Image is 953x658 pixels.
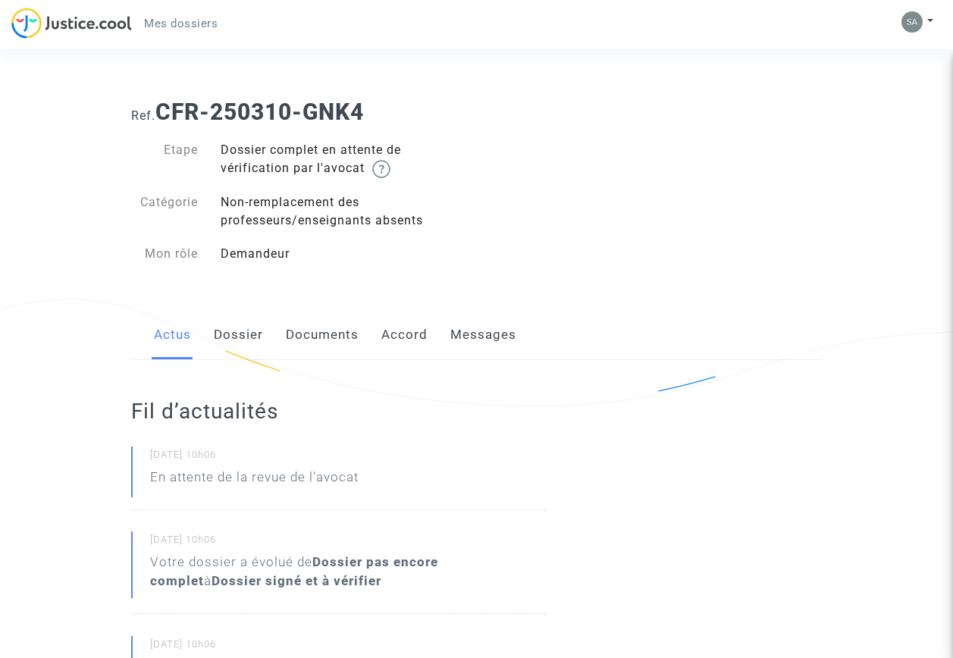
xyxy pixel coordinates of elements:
[150,638,546,657] small: [DATE] 10h06
[144,17,218,30] span: Mes dossiers
[372,160,390,178] img: help.svg
[120,141,209,178] div: Etape
[131,108,155,123] span: Ref.
[150,468,359,494] p: En attente de la revue de l'avocat
[120,245,209,263] div: Mon rôle
[150,553,546,591] div: Votre dossier a évolué de à
[209,245,477,263] div: Demandeur
[901,11,923,33] img: 5f322c342941cb2d712c79ae36a84e08
[155,99,364,125] b: CFR-250310-GNK4
[286,310,359,360] a: Documents
[154,310,191,360] a: Actus
[131,398,546,425] h2: Fil d’actualités
[120,193,209,230] div: Catégorie
[212,573,381,588] b: Dossier signé et à vérifier
[209,141,477,178] div: Dossier complet en attente de vérification par l'avocat
[209,193,477,230] div: Non-remplacement des professeurs/enseignants absents
[150,448,546,468] small: [DATE] 10h06
[450,310,516,360] a: Messages
[381,310,428,360] a: Accord
[11,8,132,39] img: jc-logo.svg
[132,12,230,35] a: Mes dossiers
[214,310,263,360] a: Dossier
[150,533,546,553] small: [DATE] 10h06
